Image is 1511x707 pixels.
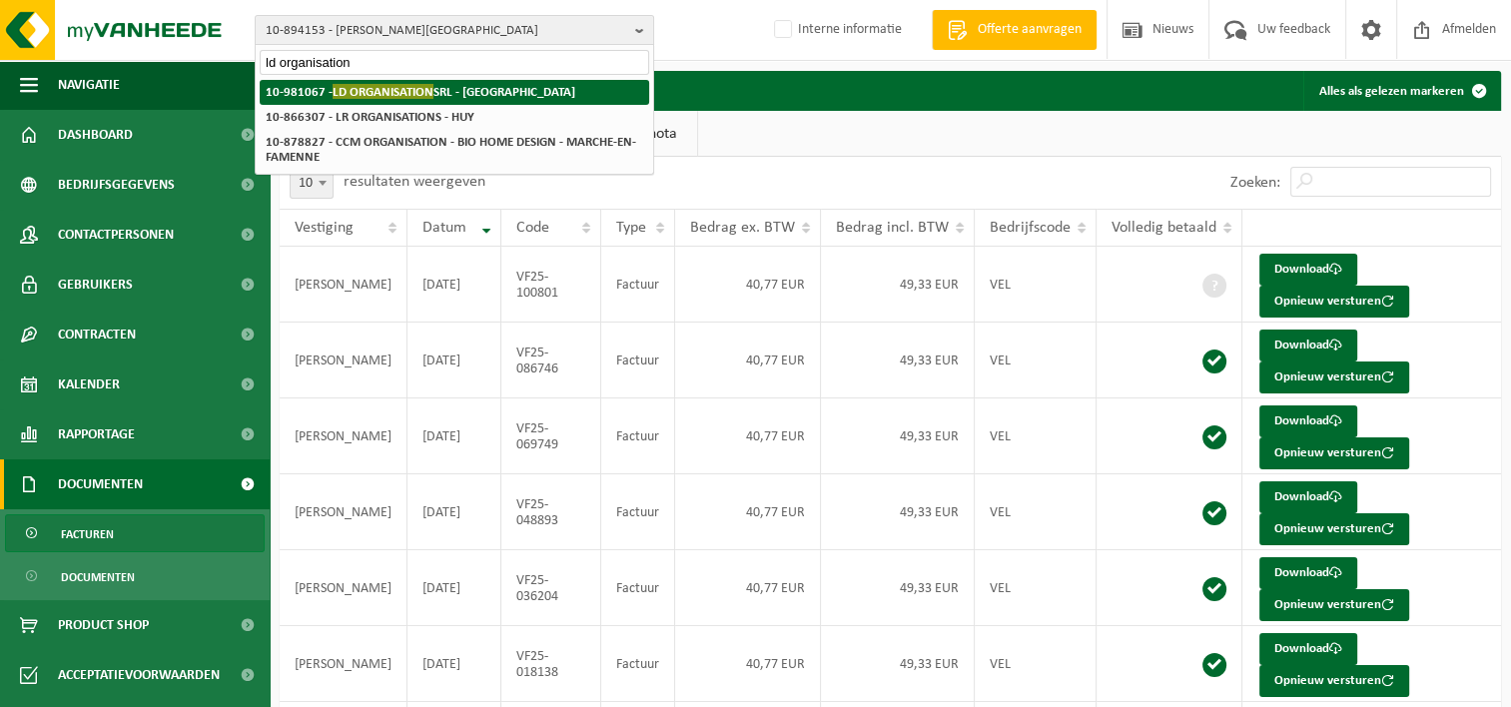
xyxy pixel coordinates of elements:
td: 49,33 EUR [821,398,975,474]
td: [DATE] [407,550,501,626]
button: Opnieuw versturen [1259,665,1409,697]
strong: 10-866307 - LR ORGANISATIONS - HUY [266,111,474,124]
td: VF25-100801 [501,247,601,323]
td: 49,33 EUR [821,247,975,323]
td: Factuur [601,550,675,626]
td: VF25-018138 [501,626,601,702]
span: Volledig betaald [1112,220,1216,236]
span: Product Shop [58,600,149,650]
td: VF25-069749 [501,398,601,474]
td: VEL [975,247,1097,323]
td: 40,77 EUR [675,247,821,323]
span: Documenten [58,459,143,509]
button: Alles als gelezen markeren [1303,71,1499,111]
td: 40,77 EUR [675,398,821,474]
td: VF25-048893 [501,474,601,550]
td: [DATE] [407,474,501,550]
span: Contracten [58,310,136,359]
td: 49,33 EUR [821,550,975,626]
td: 40,77 EUR [675,550,821,626]
td: 49,33 EUR [821,626,975,702]
a: Download [1259,633,1357,665]
span: 10-894153 - [PERSON_NAME][GEOGRAPHIC_DATA] [266,16,627,46]
span: Bedrijfsgegevens [58,160,175,210]
td: 40,77 EUR [675,474,821,550]
span: Acceptatievoorwaarden [58,650,220,700]
label: resultaten weergeven [344,174,485,190]
td: [DATE] [407,398,501,474]
a: Documenten [5,557,265,595]
span: Dashboard [58,110,133,160]
span: Bedrag ex. BTW [690,220,795,236]
td: [DATE] [407,626,501,702]
span: Navigatie [58,60,120,110]
span: 10 [291,170,333,198]
button: Opnieuw versturen [1259,437,1409,469]
td: VEL [975,398,1097,474]
span: Vestiging [295,220,354,236]
span: Rapportage [58,409,135,459]
td: VEL [975,550,1097,626]
td: VEL [975,474,1097,550]
span: Offerte aanvragen [973,20,1087,40]
label: Interne informatie [770,15,902,45]
td: VEL [975,626,1097,702]
label: Zoeken: [1230,175,1280,191]
button: Opnieuw versturen [1259,286,1409,318]
a: Download [1259,405,1357,437]
strong: 10-981067 - SRL - [GEOGRAPHIC_DATA] [266,84,575,99]
span: 10 [290,169,334,199]
span: Gebruikers [58,260,133,310]
strong: 10-878827 - CCM ORGANISATION - BIO HOME DESIGN - MARCHE-EN-FAMENNE [266,136,636,164]
td: [DATE] [407,247,501,323]
td: [PERSON_NAME] [280,474,407,550]
a: Offerte aanvragen [932,10,1097,50]
button: Opnieuw versturen [1259,513,1409,545]
button: 10-894153 - [PERSON_NAME][GEOGRAPHIC_DATA] [255,15,654,45]
td: [PERSON_NAME] [280,247,407,323]
td: [PERSON_NAME] [280,626,407,702]
td: Factuur [601,247,675,323]
td: VEL [975,323,1097,398]
span: Contactpersonen [58,210,174,260]
span: Bedrijfscode [990,220,1071,236]
a: Facturen [5,514,265,552]
span: LD ORGANISATION [333,84,433,99]
span: Type [616,220,646,236]
span: Facturen [61,515,114,553]
td: [DATE] [407,323,501,398]
td: VF25-086746 [501,323,601,398]
td: [PERSON_NAME] [280,398,407,474]
button: Opnieuw versturen [1259,361,1409,393]
td: Factuur [601,474,675,550]
td: 40,77 EUR [675,626,821,702]
td: 40,77 EUR [675,323,821,398]
td: [PERSON_NAME] [280,323,407,398]
td: 49,33 EUR [821,474,975,550]
input: Zoeken naar gekoppelde vestigingen [260,50,649,75]
a: Download [1259,481,1357,513]
td: [PERSON_NAME] [280,550,407,626]
span: Documenten [61,558,135,596]
a: Download [1259,254,1357,286]
a: Download [1259,557,1357,589]
td: 49,33 EUR [821,323,975,398]
td: Factuur [601,626,675,702]
span: Code [516,220,549,236]
span: Bedrag incl. BTW [836,220,949,236]
span: Datum [422,220,466,236]
span: Kalender [58,359,120,409]
button: Opnieuw versturen [1259,589,1409,621]
td: Factuur [601,323,675,398]
a: Download [1259,330,1357,361]
td: Factuur [601,398,675,474]
td: VF25-036204 [501,550,601,626]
